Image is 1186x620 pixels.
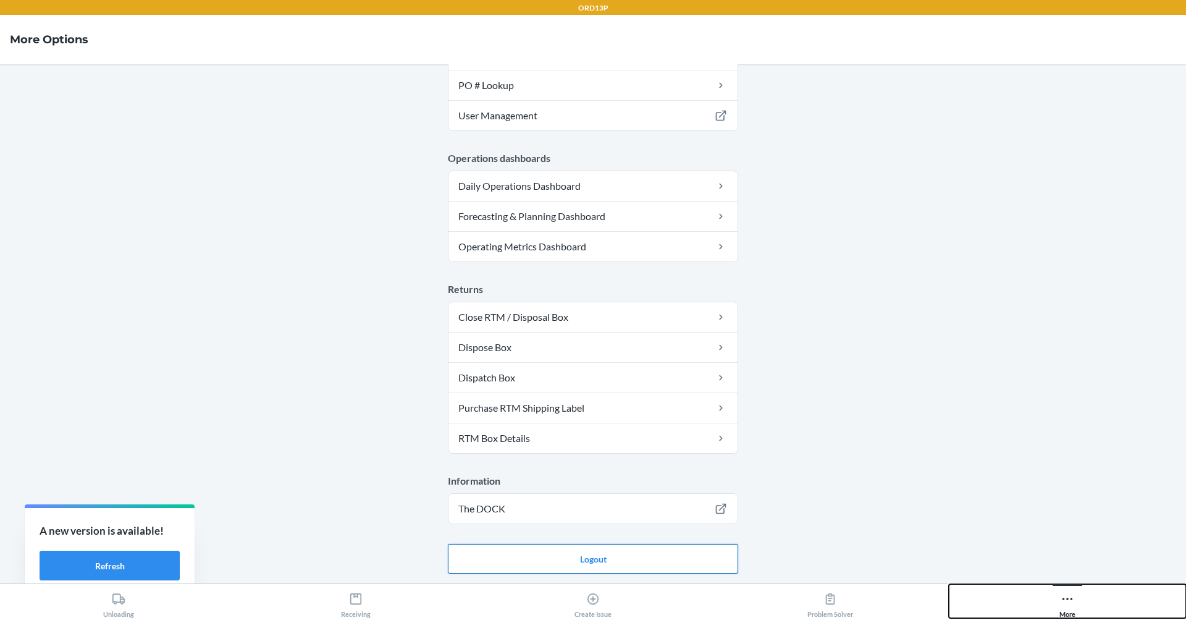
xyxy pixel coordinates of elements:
[578,2,608,14] p: ORD13P
[40,523,180,539] p: A new version is available!
[448,232,738,261] a: Operating Metrics Dashboard
[10,32,88,48] h4: More Options
[949,584,1186,618] button: More
[448,494,738,524] a: The DOCK
[103,587,134,618] div: Unloading
[448,151,738,166] p: Operations dashboards
[448,101,738,130] a: User Management
[574,587,612,618] div: Create Issue
[448,171,738,201] a: Daily Operations Dashboard
[448,282,738,297] p: Returns
[448,302,738,332] a: Close RTM / Disposal Box
[448,333,738,362] a: Dispose Box
[712,584,949,618] button: Problem Solver
[448,363,738,393] a: Dispatch Box
[341,587,371,618] div: Receiving
[474,584,712,618] button: Create Issue
[448,544,738,574] button: Logout
[448,202,738,231] a: Forecasting & Planning Dashboard
[1059,587,1075,618] div: More
[40,551,180,580] button: Refresh
[237,584,474,618] button: Receiving
[448,423,738,453] a: RTM Box Details
[448,473,738,488] p: Information
[448,393,738,423] a: Purchase RTM Shipping Label
[448,70,738,100] a: PO # Lookup
[807,587,853,618] div: Problem Solver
